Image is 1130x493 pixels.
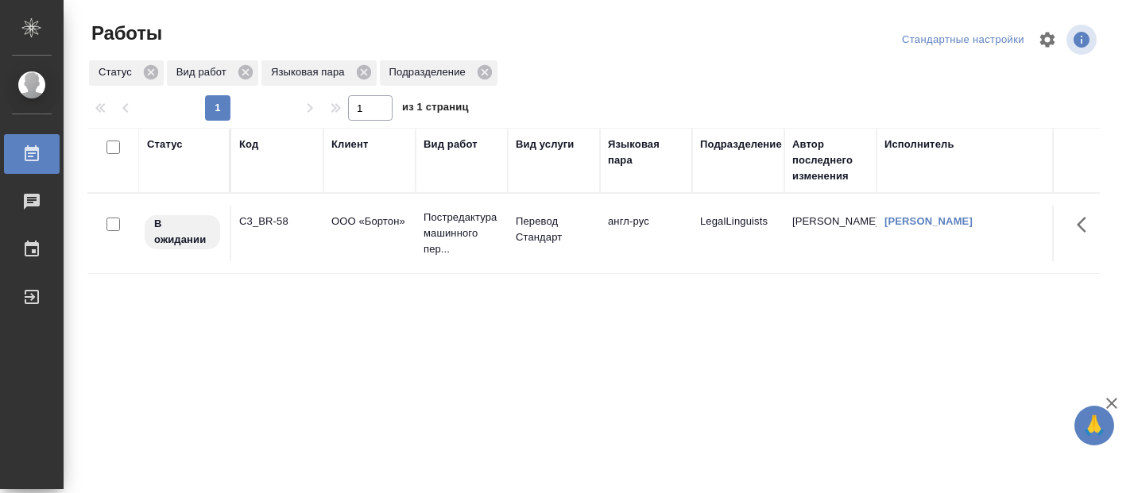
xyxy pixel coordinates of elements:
[331,137,368,152] div: Клиент
[1074,406,1114,445] button: 🙏
[692,206,784,261] td: LegalLinguists
[1081,409,1108,442] span: 🙏
[154,216,211,248] p: В ожидании
[271,64,350,80] p: Языковая пара
[1066,25,1100,55] span: Посмотреть информацию
[600,206,692,261] td: англ-рус
[1028,21,1066,59] span: Настроить таблицу
[176,64,232,80] p: Вид работ
[331,214,408,229] p: ООО «Бортон»
[884,137,954,152] div: Исполнитель
[424,137,478,152] div: Вид работ
[239,214,315,229] div: C3_BR-58
[87,21,162,46] span: Работы
[608,137,684,168] div: Языковая пара
[380,60,497,86] div: Подразделение
[167,60,258,86] div: Вид работ
[147,137,183,152] div: Статус
[898,28,1028,52] div: split button
[792,137,869,184] div: Автор последнего изменения
[700,137,782,152] div: Подразделение
[143,214,222,251] div: Исполнитель назначен, приступать к работе пока рано
[389,64,471,80] p: Подразделение
[99,64,137,80] p: Статус
[424,210,500,257] p: Постредактура машинного пер...
[89,60,164,86] div: Статус
[516,214,592,245] p: Перевод Стандарт
[261,60,377,86] div: Языковая пара
[402,98,469,121] span: из 1 страниц
[1067,206,1105,244] button: Здесь прячутся важные кнопки
[516,137,575,152] div: Вид услуги
[884,215,973,227] a: [PERSON_NAME]
[784,206,877,261] td: [PERSON_NAME]
[239,137,258,152] div: Код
